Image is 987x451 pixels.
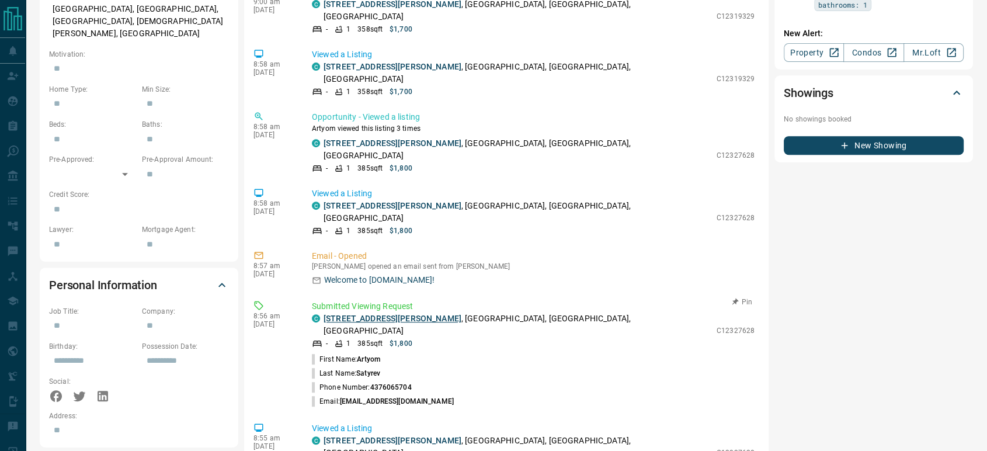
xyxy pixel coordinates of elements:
p: [DATE] [253,270,294,278]
p: 1 [346,225,350,236]
span: 4376065704 [370,383,411,391]
a: [STREET_ADDRESS][PERSON_NAME] [324,201,461,210]
p: Baths: [142,119,229,130]
p: $1,800 [390,225,412,236]
p: [PERSON_NAME] opened an email sent from [PERSON_NAME] [312,262,755,270]
p: C12319329 [717,74,755,84]
p: C12327628 [717,150,755,161]
div: condos.ca [312,314,320,322]
p: [DATE] [253,68,294,77]
p: Social: [49,376,136,387]
p: 1 [346,338,350,349]
p: C12319329 [717,11,755,22]
p: 385 sqft [357,338,383,349]
p: 358 sqft [357,86,383,97]
p: Min Size: [142,84,229,95]
p: Address: [49,411,229,421]
p: 8:55 am [253,434,294,442]
p: Motivation: [49,49,229,60]
p: 8:57 am [253,262,294,270]
p: Birthday: [49,341,136,352]
p: Lawyer: [49,224,136,235]
p: Viewed a Listing [312,188,755,200]
p: 1 [346,24,350,34]
p: - [326,225,328,236]
div: condos.ca [312,63,320,71]
p: [DATE] [253,131,294,139]
a: Condos [843,43,903,62]
p: Pre-Approval Amount: [142,154,229,165]
a: [STREET_ADDRESS][PERSON_NAME] [324,138,461,148]
p: 358 sqft [357,24,383,34]
p: Viewed a Listing [312,48,755,61]
p: 8:58 am [253,60,294,68]
p: Last Name: [312,368,380,379]
a: Mr.Loft [903,43,964,62]
p: C12327628 [717,213,755,223]
p: - [326,86,328,97]
button: New Showing [784,136,964,155]
p: [DATE] [253,320,294,328]
button: Pin [725,297,759,307]
p: - [326,24,328,34]
p: Company: [142,306,229,317]
span: Satyrev [356,369,380,377]
p: , [GEOGRAPHIC_DATA], [GEOGRAPHIC_DATA], [GEOGRAPHIC_DATA] [324,200,711,224]
span: [EMAIL_ADDRESS][DOMAIN_NAME] [340,397,454,405]
a: [STREET_ADDRESS][PERSON_NAME] [324,436,461,445]
p: , [GEOGRAPHIC_DATA], [GEOGRAPHIC_DATA], [GEOGRAPHIC_DATA] [324,313,711,337]
p: $1,800 [390,163,412,174]
p: C12327628 [717,325,755,336]
p: Home Type: [49,84,136,95]
p: - [326,163,328,174]
p: $1,700 [390,86,412,97]
a: [STREET_ADDRESS][PERSON_NAME] [324,314,461,323]
a: [STREET_ADDRESS][PERSON_NAME] [324,62,461,71]
div: Personal Information [49,271,229,299]
p: Artyom viewed this listing 3 times [312,123,755,134]
p: $1,700 [390,24,412,34]
h2: Showings [784,84,833,102]
p: 8:56 am [253,312,294,320]
p: Phone Number: [312,382,412,393]
span: Artyom [357,355,380,363]
p: $1,800 [390,338,412,349]
div: condos.ca [312,436,320,445]
p: , [GEOGRAPHIC_DATA], [GEOGRAPHIC_DATA], [GEOGRAPHIC_DATA] [324,61,711,85]
p: Viewed a Listing [312,422,755,435]
p: No showings booked [784,114,964,124]
p: 385 sqft [357,163,383,174]
p: First Name: [312,354,380,365]
div: Showings [784,79,964,107]
p: Welcome to [DOMAIN_NAME]! [324,274,435,286]
p: [DATE] [253,207,294,216]
p: Pre-Approved: [49,154,136,165]
a: Property [784,43,844,62]
div: condos.ca [312,202,320,210]
div: condos.ca [312,139,320,147]
h2: Personal Information [49,276,157,294]
p: 8:58 am [253,123,294,131]
p: Email: [312,396,454,407]
p: [DATE] [253,442,294,450]
p: - [326,338,328,349]
p: Mortgage Agent: [142,224,229,235]
p: 1 [346,163,350,174]
p: 385 sqft [357,225,383,236]
p: Email - Opened [312,250,755,262]
p: Job Title: [49,306,136,317]
p: Opportunity - Viewed a listing [312,111,755,123]
p: Beds: [49,119,136,130]
p: [DATE] [253,6,294,14]
p: Credit Score: [49,189,229,200]
p: , [GEOGRAPHIC_DATA], [GEOGRAPHIC_DATA], [GEOGRAPHIC_DATA] [324,137,711,162]
p: Possession Date: [142,341,229,352]
p: 1 [346,86,350,97]
p: New Alert: [784,27,964,40]
p: Submitted Viewing Request [312,300,755,313]
p: 8:58 am [253,199,294,207]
